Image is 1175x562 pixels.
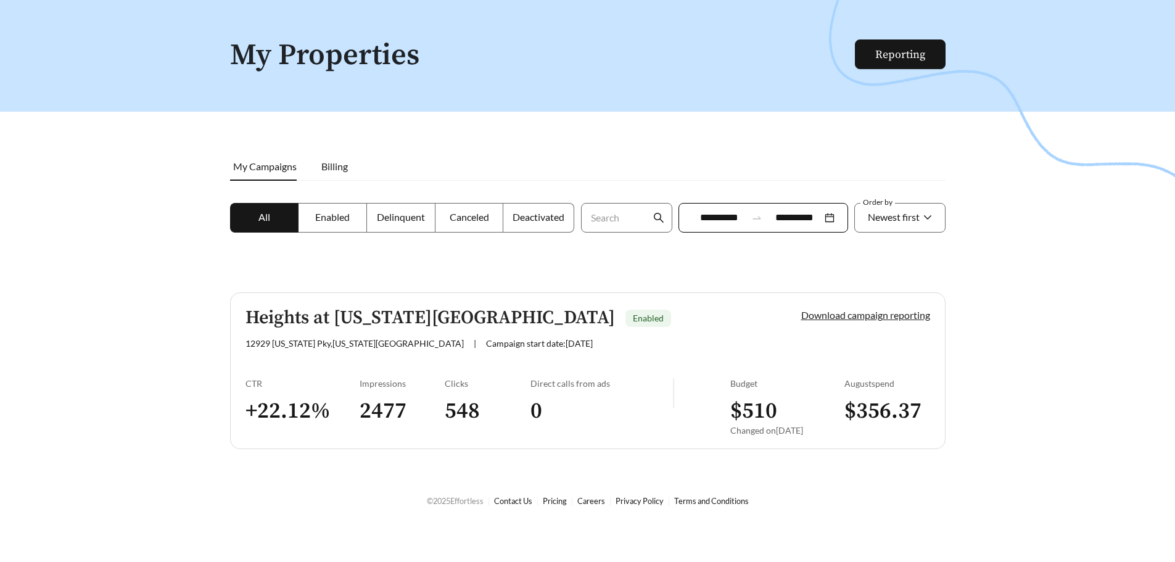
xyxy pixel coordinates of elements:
span: 12929 [US_STATE] Pky , [US_STATE][GEOGRAPHIC_DATA] [245,338,464,349]
span: Enabled [315,211,350,223]
span: Newest first [868,211,920,223]
div: CTR [245,378,360,389]
div: August spend [844,378,930,389]
span: Canceled [450,211,489,223]
h3: 2477 [360,397,445,425]
h3: $ 510 [730,397,844,425]
div: Clicks [445,378,530,389]
div: Direct calls from ads [530,378,673,389]
h1: My Properties [230,39,856,72]
span: My Campaigns [233,160,297,172]
span: Billing [321,160,348,172]
a: Heights at [US_STATE][GEOGRAPHIC_DATA]Enabled12929 [US_STATE] Pky,[US_STATE][GEOGRAPHIC_DATA]|Cam... [230,292,946,449]
span: All [258,211,270,223]
h3: $ 356.37 [844,397,930,425]
span: to [751,212,762,223]
a: Reporting [875,48,925,62]
span: swap-right [751,212,762,223]
div: Budget [730,378,844,389]
span: search [653,212,664,223]
span: Delinquent [377,211,425,223]
span: | [474,338,476,349]
div: Changed on [DATE] [730,425,844,436]
a: Download campaign reporting [801,309,930,321]
div: Impressions [360,378,445,389]
h3: 0 [530,397,673,425]
img: line [673,378,674,408]
button: Reporting [855,39,946,69]
h3: 548 [445,397,530,425]
span: Deactivated [513,211,564,223]
h3: + 22.12 % [245,397,360,425]
span: Campaign start date: [DATE] [486,338,593,349]
span: Enabled [633,313,664,323]
h5: Heights at [US_STATE][GEOGRAPHIC_DATA] [245,308,615,328]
